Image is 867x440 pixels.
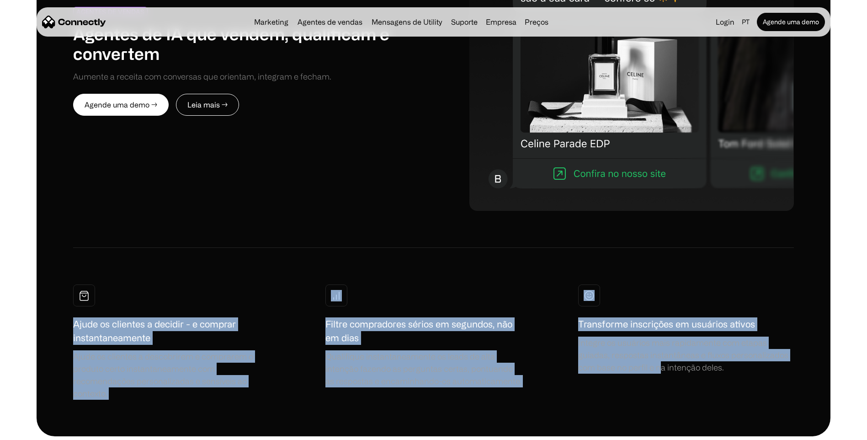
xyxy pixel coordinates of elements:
a: Suporte [447,18,481,26]
div: Aumente a receita com conversas que orientam, integram e fecham. [73,70,331,83]
a: home [42,15,106,29]
a: Leia mais → [176,94,239,116]
h1: Ajude os clientes a decidir - e comprar instantaneamente [73,317,270,345]
h1: Filtre compradores sérios em segundos, não em dias [325,317,522,345]
a: Preços [521,18,552,26]
div: Qualifique instantaneamente os leads de alta intenção fazendo as perguntas certas, pontuando as r... [325,350,522,387]
div: Empresa [483,16,519,28]
a: Mensagens de Utility [368,18,446,26]
a: Agentes de vendas [294,18,366,26]
h1: Transforme inscrições em usuários ativos [578,317,755,331]
a: Agende uma demo → [73,94,169,116]
div: Empresa [486,16,516,28]
div: pt [742,16,750,28]
aside: Language selected: Português (Brasil) [9,423,55,437]
a: Marketing [250,18,292,26]
a: Login [712,16,738,28]
div: pt [738,16,755,28]
h1: Agentes de IA que vendem, qualificam e convertem [73,24,434,63]
a: Agende uma demo [757,13,825,31]
ul: Language list [18,424,55,437]
div: Integre os usuários mais rapidamente com etapas guiadas, respostas instantâneas e fluxos personal... [578,337,794,374]
div: Ajude os clientes a descobrirem e comprarem o produto certo instantaneamente com recomendações pe... [73,350,270,400]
